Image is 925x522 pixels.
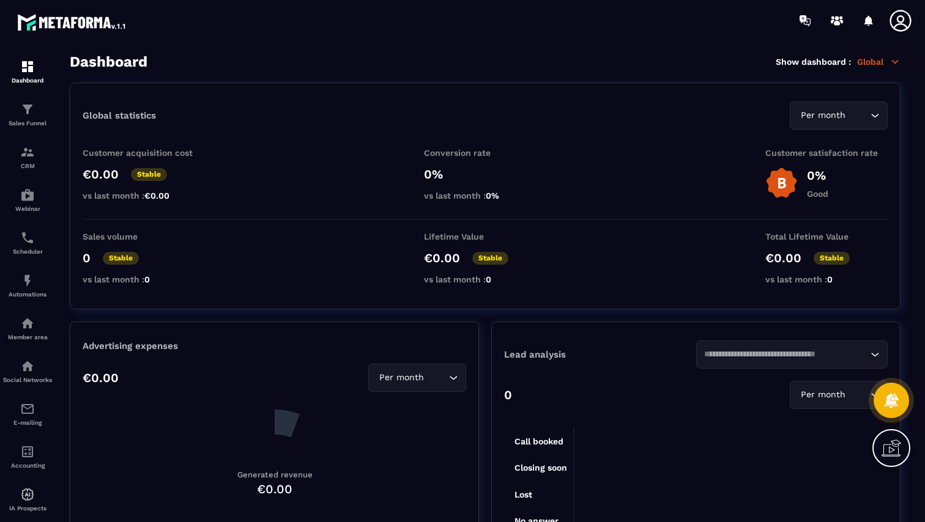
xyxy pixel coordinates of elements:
span: 0 [486,274,491,284]
img: logo [17,11,127,33]
h3: Dashboard [70,53,147,70]
p: vs last month : [424,274,546,284]
a: emailemailE-mailing [3,392,52,435]
p: €0.00 [83,370,119,385]
p: 0 [83,251,91,265]
p: Stable [131,168,167,181]
div: Search for option [790,381,888,409]
img: automations [20,188,35,202]
img: automations [20,273,35,288]
p: €0.00 [765,251,801,265]
p: €0.00 [424,251,460,265]
p: Automations [3,291,52,298]
p: Stable [814,252,850,265]
a: automationsautomationsAutomations [3,264,52,307]
p: 0% [807,168,828,183]
input: Search for option [426,371,446,384]
p: Scheduler [3,248,52,255]
p: €0.00 [83,167,119,182]
p: E-mailing [3,419,52,426]
a: automationsautomationsWebinar [3,178,52,221]
p: 0 [504,388,512,402]
img: automations [20,316,35,331]
p: vs last month : [83,191,205,200]
p: Lead analysis [504,349,696,360]
p: Conversion rate [424,148,546,158]
p: vs last month : [765,274,888,284]
p: Dashboard [3,77,52,84]
tspan: Closing soon [515,463,567,473]
p: Global [857,56,901,67]
p: Lifetime Value [424,232,546,241]
tspan: Call booked [515,436,563,446]
p: Member area [3,334,52,340]
img: b-badge-o.b3b20ee6.svg [765,167,798,199]
div: Search for option [368,364,466,392]
p: Advertising expenses [83,340,466,351]
a: formationformationDashboard [3,50,52,93]
p: Stable [472,252,508,265]
p: Total Lifetime Value [765,232,888,241]
input: Search for option [704,348,868,361]
span: 0 [144,274,150,284]
p: vs last month : [83,274,205,284]
input: Search for option [848,109,867,122]
p: Customer acquisition cost [83,148,205,158]
a: formationformationCRM [3,136,52,178]
span: €0.00 [144,191,169,200]
p: 0% [424,167,546,182]
a: accountantaccountantAccounting [3,435,52,478]
div: Search for option [790,101,888,130]
img: email [20,402,35,416]
p: CRM [3,163,52,169]
img: scheduler [20,230,35,245]
span: 0 [827,274,833,284]
img: automations [20,487,35,502]
a: schedulerschedulerScheduler [3,221,52,264]
p: vs last month : [424,191,546,200]
img: accountant [20,444,35,459]
div: Search for option [696,340,888,369]
p: Accounting [3,462,52,469]
img: formation [20,59,35,74]
img: formation [20,102,35,117]
p: Webinar [3,205,52,212]
tspan: Lost [515,490,532,499]
p: Social Networks [3,377,52,383]
p: Stable [103,252,139,265]
a: automationsautomationsMember area [3,307,52,350]
p: Good [807,189,828,199]
img: formation [20,145,35,160]
span: Per month [376,371,426,384]
span: Per month [798,388,848,402]
p: IA Prospects [3,505,52,512]
p: Sales Funnel [3,120,52,127]
a: social-networksocial-networkSocial Networks [3,350,52,392]
img: social-network [20,359,35,373]
input: Search for option [848,388,867,402]
a: formationformationSales Funnel [3,93,52,136]
p: Customer satisfaction rate [765,148,888,158]
p: Show dashboard : [776,57,851,67]
p: Sales volume [83,232,205,241]
span: 0% [486,191,499,200]
span: Per month [798,109,848,122]
p: Global statistics [83,110,156,121]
